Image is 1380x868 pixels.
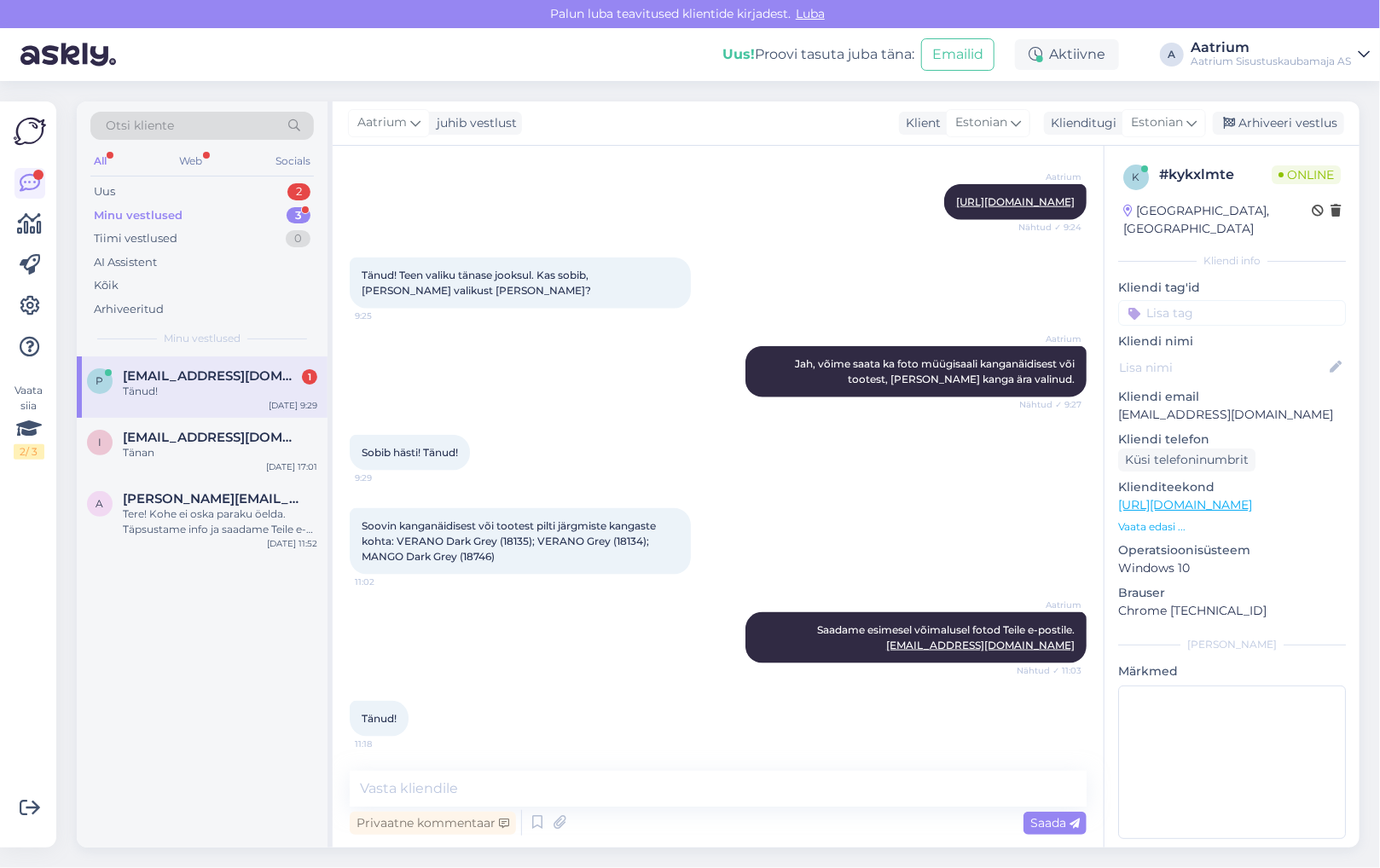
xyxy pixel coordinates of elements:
span: Saada [1030,815,1080,830]
span: Aatrium [357,113,407,132]
span: indrek.edasi@me.com [123,430,300,445]
div: Küsi telefoninumbrit [1118,448,1255,472]
p: Kliendi email [1118,388,1346,406]
div: [DATE] 17:01 [266,460,317,473]
span: andress.ssaar@gmail.com [123,491,300,506]
div: Kõik [94,277,119,294]
div: All [90,150,110,172]
button: Emailid [921,38,994,71]
div: 2 / 3 [14,444,44,460]
div: Privaatne kommentaar [350,812,516,835]
a: [URL][DOMAIN_NAME] [1118,497,1252,512]
span: pille.heinla@gmail.com [123,368,300,384]
div: Tänan [123,445,317,460]
span: Estonian [1131,113,1183,132]
span: Aatrium [1018,171,1081,183]
p: Chrome [TECHNICAL_ID] [1118,602,1346,620]
div: Tere! Kohe ei oska paraku öelda. Täpsustame info ja saadame Teile e-postile [PERSON_NAME][EMAIL_A... [123,506,317,537]
span: Online [1272,165,1341,184]
span: 11:18 [355,738,419,750]
div: # kykxlmte [1159,165,1272,185]
img: Askly Logo [14,115,46,148]
div: Socials [272,150,314,172]
span: Aatrium [1018,599,1081,611]
p: Vaata edasi ... [1118,519,1346,535]
div: Minu vestlused [94,207,183,224]
span: Otsi kliente [106,117,174,135]
span: Minu vestlused [164,331,241,346]
div: [GEOGRAPHIC_DATA], [GEOGRAPHIC_DATA] [1123,202,1312,238]
div: Vaata siia [14,383,44,460]
div: [DATE] 9:29 [269,399,317,412]
div: Tiimi vestlused [94,230,177,247]
p: Kliendi telefon [1118,431,1346,448]
div: Uus [94,183,115,200]
div: Aktiivne [1015,39,1119,70]
span: Nähtud ✓ 9:27 [1018,398,1081,411]
p: Windows 10 [1118,559,1346,577]
div: Klient [899,114,941,132]
a: [URL][DOMAIN_NAME] [956,195,1075,208]
span: Soovin kanganäidisest või tootest pilti järgmiste kangaste kohta: VERANO Dark Grey (18135); VERAN... [362,519,658,563]
span: Saadame esimesel võimalusel fotod Teile e-postile. [817,623,1075,651]
span: 11:02 [355,576,419,588]
div: 2 [287,183,310,200]
div: Proovi tasuta juba täna: [722,44,914,65]
span: k [1133,171,1140,183]
p: [EMAIL_ADDRESS][DOMAIN_NAME] [1118,406,1346,424]
div: [DATE] 11:52 [267,537,317,550]
span: p [96,374,104,387]
div: A [1160,43,1184,67]
span: Estonian [955,113,1007,132]
div: [PERSON_NAME] [1118,637,1346,652]
a: AatriumAatrium Sisustuskaubamaja AS [1191,41,1370,68]
span: Tänud! [362,712,397,725]
div: 3 [287,207,310,224]
a: [EMAIL_ADDRESS][DOMAIN_NAME] [886,639,1075,651]
p: Klienditeekond [1118,478,1346,496]
input: Lisa nimi [1119,358,1326,377]
div: Arhiveeritud [94,301,164,318]
div: Tänud! [123,384,317,399]
b: Uus! [722,46,755,62]
input: Lisa tag [1118,300,1346,326]
div: Web [177,150,206,172]
div: AI Assistent [94,254,157,271]
p: Operatsioonisüsteem [1118,541,1346,559]
span: 9:29 [355,472,419,484]
span: Aatrium [1018,333,1081,345]
p: Kliendi tag'id [1118,279,1346,297]
div: Aatrium Sisustuskaubamaja AS [1191,55,1351,68]
span: Luba [791,6,830,21]
div: Klienditugi [1044,114,1116,132]
div: Arhiveeri vestlus [1213,112,1344,135]
span: Jah, võime saata ka foto müügisaali kanganäidisest või tootest, [PERSON_NAME] kanga ära valinud. [795,357,1077,385]
div: juhib vestlust [430,114,517,132]
p: Kliendi nimi [1118,333,1346,350]
div: Kliendi info [1118,253,1346,269]
span: Sobib hästi! Tänud! [362,446,458,459]
div: Aatrium [1191,41,1351,55]
div: 0 [286,230,310,247]
div: 1 [302,369,317,385]
p: Brauser [1118,584,1346,602]
span: a [96,497,104,510]
p: Märkmed [1118,663,1346,680]
span: Nähtud ✓ 11:03 [1017,664,1081,677]
span: Nähtud ✓ 9:24 [1018,221,1081,234]
span: 9:25 [355,310,419,322]
span: i [98,436,101,448]
span: Tänud! Teen valiku tänase jooksul. Kas sobib, [PERSON_NAME] valikust [PERSON_NAME]? [362,269,591,297]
